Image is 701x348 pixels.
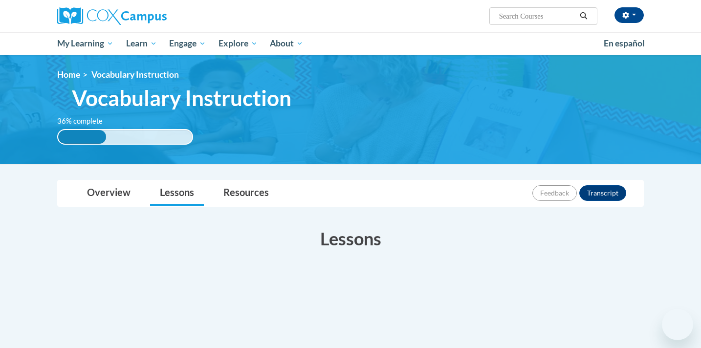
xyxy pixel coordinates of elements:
[43,32,658,55] div: Main menu
[532,185,577,201] button: Feedback
[51,32,120,55] a: My Learning
[614,7,644,23] button: Account Settings
[597,33,651,54] a: En español
[58,130,106,144] div: 36% complete
[150,180,204,206] a: Lessons
[57,38,113,49] span: My Learning
[270,38,303,49] span: About
[163,32,212,55] a: Engage
[498,10,576,22] input: Search Courses
[57,7,243,25] a: Cox Campus
[604,38,645,48] span: En español
[77,180,140,206] a: Overview
[72,85,291,111] span: Vocabulary Instruction
[126,38,157,49] span: Learn
[57,116,113,127] label: 36% complete
[212,32,264,55] a: Explore
[579,185,626,201] button: Transcript
[219,38,258,49] span: Explore
[57,226,644,251] h3: Lessons
[120,32,163,55] a: Learn
[57,69,80,80] a: Home
[91,69,179,80] span: Vocabulary Instruction
[576,10,591,22] button: Search
[214,180,279,206] a: Resources
[264,32,310,55] a: About
[57,7,167,25] img: Cox Campus
[662,309,693,340] iframe: Button to launch messaging window
[169,38,206,49] span: Engage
